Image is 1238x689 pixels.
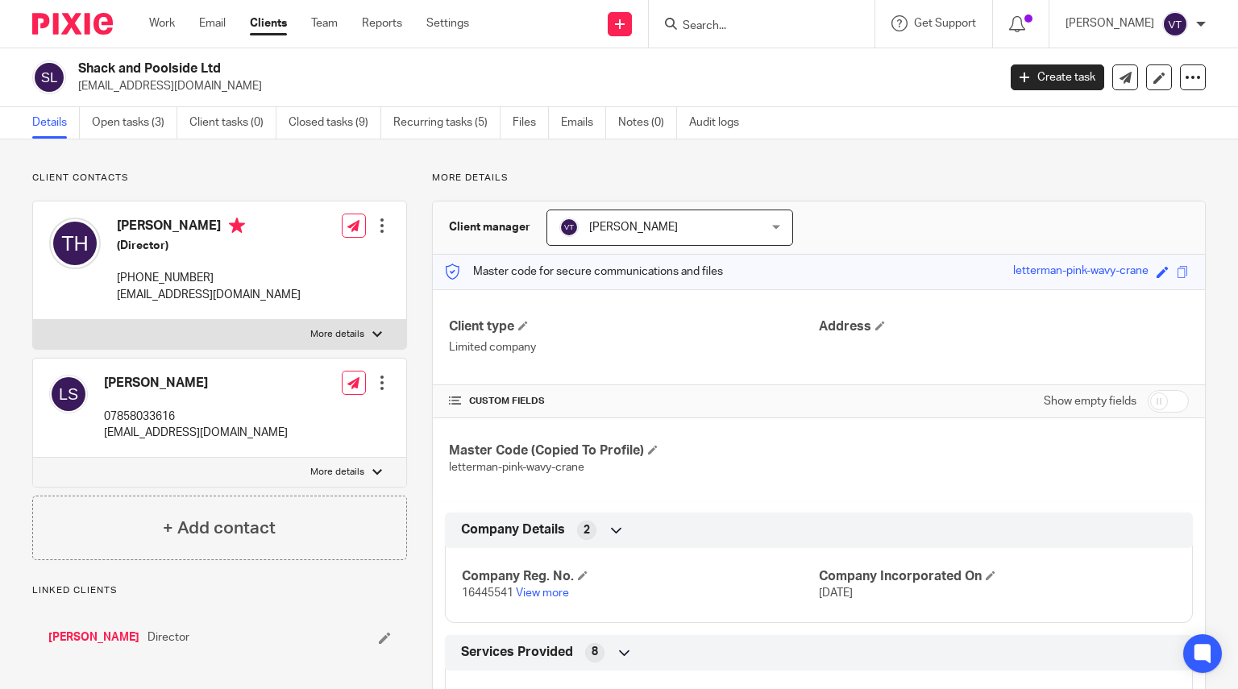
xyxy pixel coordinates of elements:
[584,522,590,538] span: 2
[819,318,1189,335] h4: Address
[461,644,573,661] span: Services Provided
[289,107,381,139] a: Closed tasks (9)
[461,521,565,538] span: Company Details
[561,107,606,139] a: Emails
[1011,64,1104,90] a: Create task
[250,15,287,31] a: Clients
[310,466,364,479] p: More details
[117,238,301,254] h5: (Director)
[147,629,189,645] span: Director
[104,375,288,392] h4: [PERSON_NAME]
[117,218,301,238] h4: [PERSON_NAME]
[462,587,513,599] span: 16445541
[449,318,819,335] h4: Client type
[592,644,598,660] span: 8
[229,218,245,234] i: Primary
[449,339,819,355] p: Limited company
[78,60,805,77] h2: Shack and Poolside Ltd
[516,587,569,599] a: View more
[914,18,976,29] span: Get Support
[32,172,407,185] p: Client contacts
[449,219,530,235] h3: Client manager
[1013,263,1149,281] div: letterman-pink-wavy-crane
[449,395,819,408] h4: CUSTOM FIELDS
[32,13,113,35] img: Pixie
[163,516,276,541] h4: + Add contact
[104,409,288,425] p: 07858033616
[32,107,80,139] a: Details
[362,15,402,31] a: Reports
[445,264,723,280] p: Master code for secure communications and files
[49,375,88,413] img: svg%3E
[49,218,101,269] img: svg%3E
[819,587,853,599] span: [DATE]
[426,15,469,31] a: Settings
[92,107,177,139] a: Open tasks (3)
[189,107,276,139] a: Client tasks (0)
[32,584,407,597] p: Linked clients
[559,218,579,237] img: svg%3E
[48,629,139,645] a: [PERSON_NAME]
[1066,15,1154,31] p: [PERSON_NAME]
[513,107,549,139] a: Files
[199,15,226,31] a: Email
[311,15,338,31] a: Team
[819,568,1176,585] h4: Company Incorporated On
[589,222,678,233] span: [PERSON_NAME]
[78,78,987,94] p: [EMAIL_ADDRESS][DOMAIN_NAME]
[1162,11,1188,37] img: svg%3E
[117,270,301,286] p: [PHONE_NUMBER]
[32,60,66,94] img: svg%3E
[310,328,364,341] p: More details
[117,287,301,303] p: [EMAIL_ADDRESS][DOMAIN_NAME]
[689,107,751,139] a: Audit logs
[432,172,1206,185] p: More details
[1044,393,1136,409] label: Show empty fields
[449,462,584,473] span: letterman-pink-wavy-crane
[681,19,826,34] input: Search
[618,107,677,139] a: Notes (0)
[149,15,175,31] a: Work
[449,442,819,459] h4: Master Code (Copied To Profile)
[393,107,501,139] a: Recurring tasks (5)
[104,425,288,441] p: [EMAIL_ADDRESS][DOMAIN_NAME]
[462,568,819,585] h4: Company Reg. No.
